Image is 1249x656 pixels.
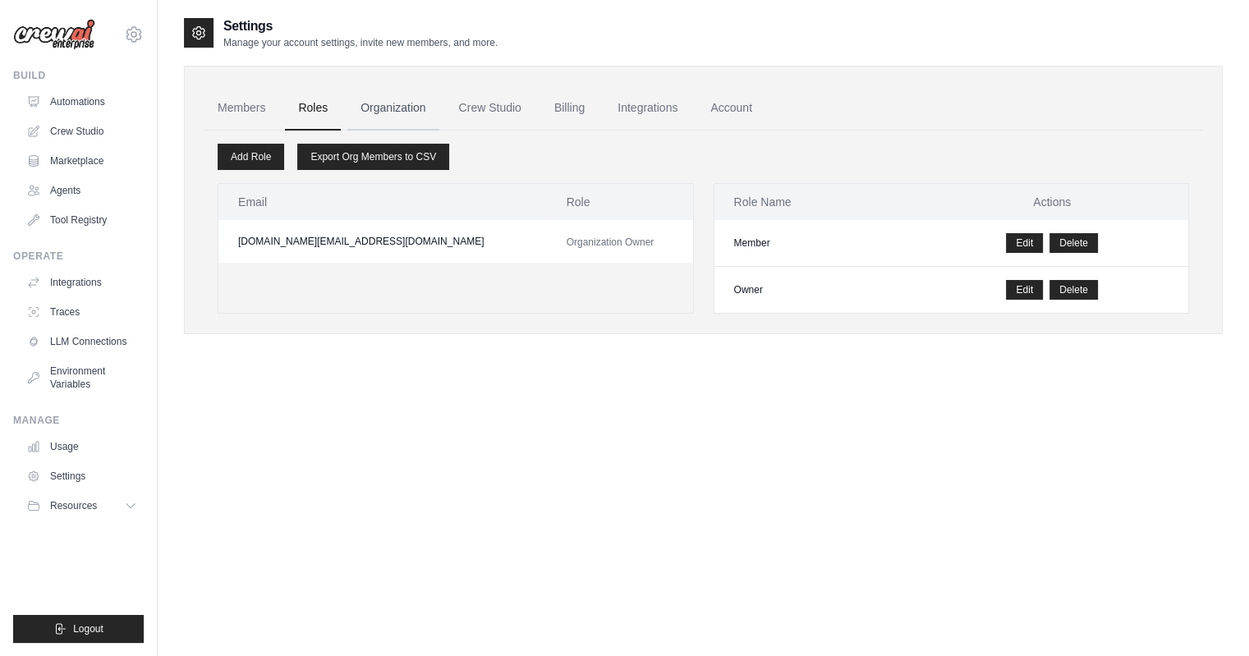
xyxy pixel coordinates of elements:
[13,414,144,427] div: Manage
[13,615,144,643] button: Logout
[218,184,547,220] th: Email
[604,86,691,131] a: Integrations
[1006,233,1043,253] a: Edit
[714,220,916,267] td: Member
[20,299,144,325] a: Traces
[20,269,144,296] a: Integrations
[20,358,144,397] a: Environment Variables
[20,207,144,233] a: Tool Registry
[20,328,144,355] a: LLM Connections
[714,267,916,314] td: Owner
[547,184,693,220] th: Role
[285,86,341,131] a: Roles
[204,86,278,131] a: Members
[20,118,144,145] a: Crew Studio
[714,184,916,220] th: Role Name
[20,148,144,174] a: Marketplace
[1049,233,1098,253] button: Delete
[697,86,765,131] a: Account
[223,16,498,36] h2: Settings
[567,236,654,248] span: Organization Owner
[347,86,439,131] a: Organization
[916,184,1188,220] th: Actions
[446,86,535,131] a: Crew Studio
[13,19,95,50] img: Logo
[1049,280,1098,300] button: Delete
[218,144,284,170] a: Add Role
[20,463,144,489] a: Settings
[73,622,103,635] span: Logout
[20,177,144,204] a: Agents
[20,434,144,460] a: Usage
[223,36,498,49] p: Manage your account settings, invite new members, and more.
[541,86,598,131] a: Billing
[13,250,144,263] div: Operate
[20,89,144,115] a: Automations
[50,499,97,512] span: Resources
[297,144,449,170] a: Export Org Members to CSV
[20,493,144,519] button: Resources
[1006,280,1043,300] a: Edit
[13,69,144,82] div: Build
[218,220,547,263] td: [DOMAIN_NAME][EMAIL_ADDRESS][DOMAIN_NAME]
